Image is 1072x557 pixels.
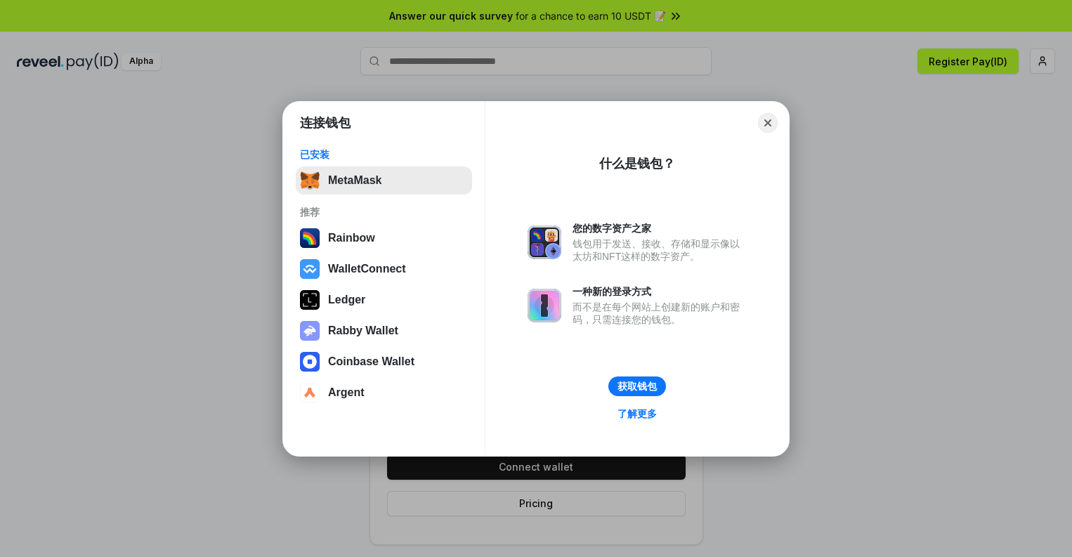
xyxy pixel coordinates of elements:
button: MetaMask [296,166,472,195]
div: Ledger [328,294,365,306]
div: 推荐 [300,206,468,218]
img: svg+xml,%3Csvg%20xmlns%3D%22http%3A%2F%2Fwww.w3.org%2F2000%2Fsvg%22%20fill%3D%22none%22%20viewBox... [528,225,561,259]
div: 钱包用于发送、接收、存储和显示像以太坊和NFT这样的数字资产。 [573,237,747,263]
div: 您的数字资产之家 [573,222,747,235]
button: 获取钱包 [608,376,666,396]
div: 而不是在每个网站上创建新的账户和密码，只需连接您的钱包。 [573,301,747,326]
img: svg+xml,%3Csvg%20width%3D%2228%22%20height%3D%2228%22%20viewBox%3D%220%200%2028%2028%22%20fill%3D... [300,259,320,279]
button: Ledger [296,286,472,314]
div: Rainbow [328,232,375,244]
img: svg+xml,%3Csvg%20fill%3D%22none%22%20height%3D%2233%22%20viewBox%3D%220%200%2035%2033%22%20width%... [300,171,320,190]
div: 什么是钱包？ [599,155,675,172]
div: 一种新的登录方式 [573,285,747,298]
div: 了解更多 [617,407,657,420]
div: Coinbase Wallet [328,355,414,368]
button: WalletConnect [296,255,472,283]
img: svg+xml,%3Csvg%20width%3D%2228%22%20height%3D%2228%22%20viewBox%3D%220%200%2028%2028%22%20fill%3D... [300,352,320,372]
img: svg+xml,%3Csvg%20xmlns%3D%22http%3A%2F%2Fwww.w3.org%2F2000%2Fsvg%22%20width%3D%2228%22%20height%3... [300,290,320,310]
a: 了解更多 [609,405,665,423]
div: MetaMask [328,174,381,187]
div: Argent [328,386,365,399]
div: Rabby Wallet [328,325,398,337]
button: Coinbase Wallet [296,348,472,376]
img: svg+xml,%3Csvg%20xmlns%3D%22http%3A%2F%2Fwww.w3.org%2F2000%2Fsvg%22%20fill%3D%22none%22%20viewBox... [528,289,561,322]
div: 获取钱包 [617,380,657,393]
img: svg+xml,%3Csvg%20width%3D%2228%22%20height%3D%2228%22%20viewBox%3D%220%200%2028%2028%22%20fill%3D... [300,383,320,402]
button: Rabby Wallet [296,317,472,345]
div: 已安装 [300,148,468,161]
h1: 连接钱包 [300,114,351,131]
img: svg+xml,%3Csvg%20xmlns%3D%22http%3A%2F%2Fwww.w3.org%2F2000%2Fsvg%22%20fill%3D%22none%22%20viewBox... [300,321,320,341]
button: Close [758,113,778,133]
button: Rainbow [296,224,472,252]
img: svg+xml,%3Csvg%20width%3D%22120%22%20height%3D%22120%22%20viewBox%3D%220%200%20120%20120%22%20fil... [300,228,320,248]
button: Argent [296,379,472,407]
div: WalletConnect [328,263,406,275]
